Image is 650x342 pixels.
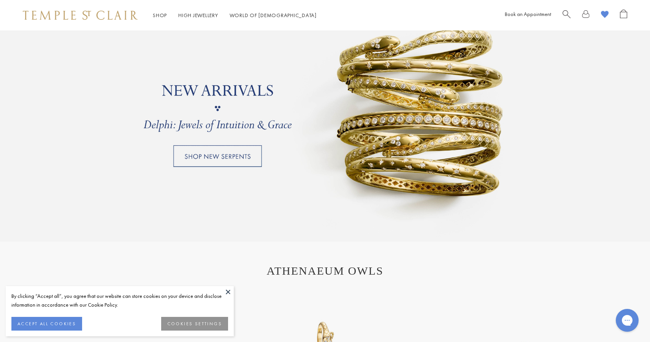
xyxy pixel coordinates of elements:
[161,317,228,331] button: COOKIES SETTINGS
[153,12,167,19] a: ShopShop
[230,12,317,19] a: World of [DEMOGRAPHIC_DATA]World of [DEMOGRAPHIC_DATA]
[620,10,627,21] a: Open Shopping Bag
[30,264,620,277] h1: ATHENAEUM OWLS
[11,317,82,331] button: ACCEPT ALL COOKIES
[23,11,138,20] img: Temple St. Clair
[178,12,218,19] a: High JewelleryHigh Jewellery
[563,10,571,21] a: Search
[601,10,609,21] a: View Wishlist
[11,292,228,309] div: By clicking “Accept all”, you agree that our website can store cookies on your device and disclos...
[612,306,642,334] iframe: Gorgias live chat messenger
[505,11,551,17] a: Book an Appointment
[153,11,317,20] nav: Main navigation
